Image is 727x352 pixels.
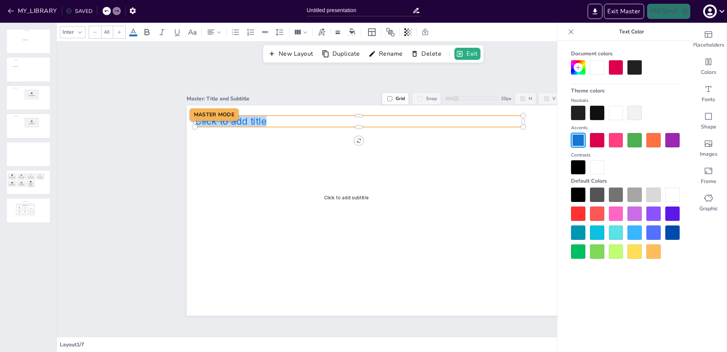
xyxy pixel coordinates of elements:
label: Snap [412,92,441,105]
span: Fonts [702,96,715,103]
button: New Layout [266,47,317,60]
div: Column Count [292,26,309,38]
div: Neutrals [571,97,680,103]
span: Placeholders [693,41,724,49]
span: Shape [701,123,716,131]
div: Placeholders [690,26,727,53]
span: Graphic [699,205,718,213]
div: Colors [690,53,727,80]
div: SAVED [66,8,92,15]
div: Graphic [690,189,727,217]
div: Document colors [571,47,680,60]
p: Text Color [577,23,686,41]
input: V [544,96,549,101]
label: V [538,92,560,105]
div: Default Colors [571,174,680,188]
span: 20 px [501,95,512,102]
button: Exit Master Mode [604,4,644,19]
div: Fonts [690,80,727,108]
div: Border settings [334,26,342,38]
input: Grid [387,96,392,101]
input: H [520,96,525,101]
button: Rename [367,47,406,60]
span: Click to add title [195,116,267,127]
button: PRESENT [647,4,690,19]
div: Contrasts [571,152,680,158]
input: INSERT_TITLE [307,5,412,16]
span: Click to add subtitle [324,195,368,200]
div: Background color [346,28,358,36]
div: Layout [366,26,378,38]
span: Position [386,28,395,37]
label: Grid [382,92,409,105]
button: EXPORT_TO_POWERPOINT [588,4,602,19]
span: Images [700,150,718,158]
div: Text effects [316,26,327,38]
input: Snap [418,96,423,101]
button: Delete [409,47,445,60]
span: Colors [701,69,716,76]
button: MY_LIBRARY [6,5,60,17]
button: Exit [454,48,481,60]
div: Accents [571,125,680,131]
div: Inter [61,27,75,37]
button: Duplicate [320,47,363,60]
div: Images [690,135,727,162]
div: Frame [690,162,727,189]
div: Layout 1 / 7 [60,341,587,348]
div: Theme colors [571,84,680,97]
div: Master: Title and Subtitle [187,95,382,102]
span: Frame [701,178,716,185]
label: H [515,92,536,105]
div: Shape [690,108,727,135]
